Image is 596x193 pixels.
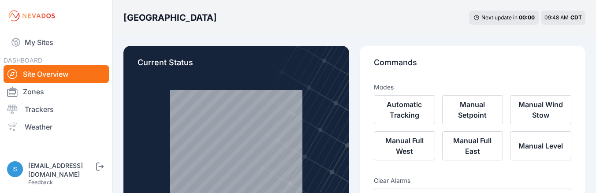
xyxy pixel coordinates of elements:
h3: Clear Alarms [374,176,571,185]
button: Manual Setpoint [442,95,503,124]
a: Weather [4,118,109,136]
h3: [GEOGRAPHIC_DATA] [123,11,217,24]
p: Commands [374,56,571,76]
button: Automatic Tracking [374,95,435,124]
nav: Breadcrumb [123,6,217,29]
a: Zones [4,83,109,100]
a: Trackers [4,100,109,118]
div: 00 : 00 [519,14,535,21]
span: DASHBOARD [4,56,42,64]
h3: Modes [374,83,394,92]
div: [EMAIL_ADDRESS][DOMAIN_NAME] [28,161,94,179]
a: Feedback [28,179,53,186]
span: Next update in [481,14,518,21]
a: My Sites [4,32,109,53]
button: Manual Level [510,131,571,160]
button: Manual Full East [442,131,503,160]
img: iswagart@prim.com [7,161,23,177]
span: 09:48 AM [544,14,569,21]
p: Current Status [138,56,335,76]
a: Site Overview [4,65,109,83]
button: Manual Wind Stow [510,95,571,124]
button: Manual Full West [374,131,435,160]
span: CDT [570,14,582,21]
img: Nevados [7,9,56,23]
